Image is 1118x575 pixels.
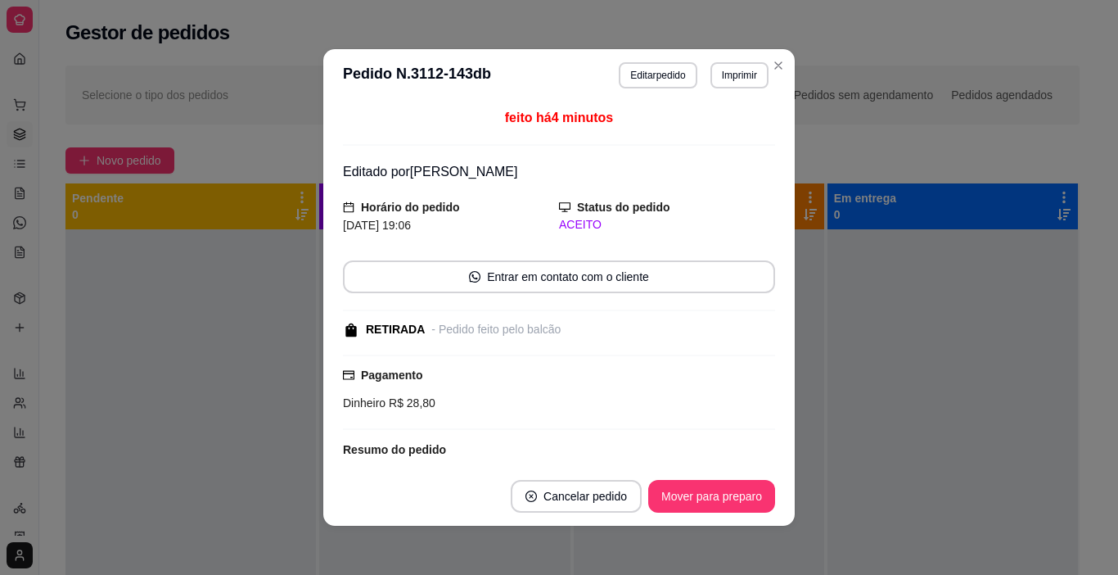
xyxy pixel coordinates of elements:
[577,201,670,214] strong: Status do pedido
[343,260,775,293] button: whats-appEntrar em contato com o cliente
[366,321,425,338] div: RETIRADA
[343,165,517,179] span: Editado por [PERSON_NAME]
[343,443,446,456] strong: Resumo do pedido
[648,480,775,513] button: Mover para preparo
[343,369,354,381] span: credit-card
[619,62,696,88] button: Editarpedido
[511,480,642,513] button: close-circleCancelar pedido
[765,52,791,79] button: Close
[343,396,385,410] span: Dinheiro
[343,62,491,88] h3: Pedido N. 3112-143db
[505,111,613,125] span: feito há 4 minutos
[559,201,570,213] span: desktop
[710,62,769,88] button: Imprimir
[525,491,537,502] span: close-circle
[431,321,561,338] div: - Pedido feito pelo balcão
[361,369,422,382] strong: Pagamento
[343,201,354,213] span: calendar
[469,271,480,283] span: whats-app
[343,219,411,232] span: [DATE] 19:06
[559,216,775,233] div: ACEITO
[385,396,435,410] span: R$ 28,80
[361,201,460,214] strong: Horário do pedido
